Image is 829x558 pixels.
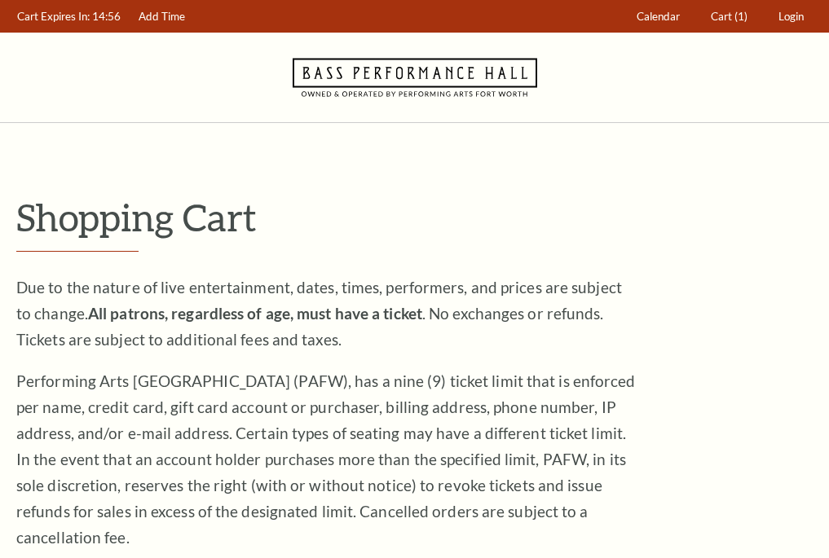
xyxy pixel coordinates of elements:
[88,304,422,323] strong: All patrons, regardless of age, must have a ticket
[711,10,732,23] span: Cart
[16,368,636,551] p: Performing Arts [GEOGRAPHIC_DATA] (PAFW), has a nine (9) ticket limit that is enforced per name, ...
[629,1,688,33] a: Calendar
[131,1,193,33] a: Add Time
[734,10,747,23] span: (1)
[703,1,756,33] a: Cart (1)
[771,1,812,33] a: Login
[637,10,680,23] span: Calendar
[92,10,121,23] span: 14:56
[16,278,622,349] span: Due to the nature of live entertainment, dates, times, performers, and prices are subject to chan...
[16,196,813,238] p: Shopping Cart
[778,10,804,23] span: Login
[17,10,90,23] span: Cart Expires In:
